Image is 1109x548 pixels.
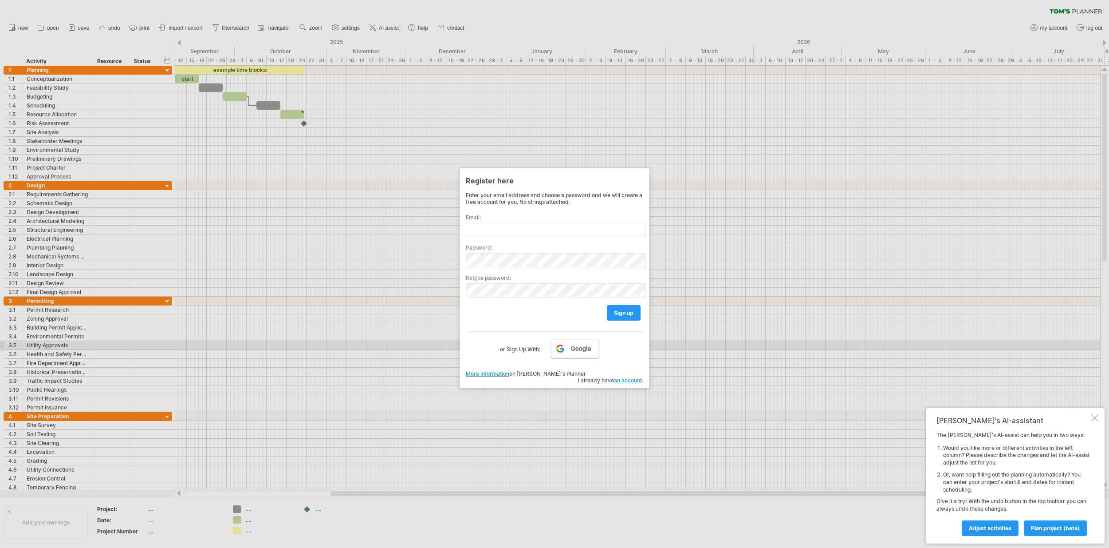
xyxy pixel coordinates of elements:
span: on [PERSON_NAME]'s Planner [466,370,586,377]
span: plan project (beta) [1031,525,1080,532]
a: More information [466,370,509,377]
span: I already have . [578,377,643,384]
a: Google [551,339,599,358]
a: sign up [607,305,641,321]
label: Email: [466,214,643,221]
a: Adjust activities [962,520,1019,536]
li: Would you like more or different activities in the left column? Please describe the changes and l... [943,445,1089,467]
label: Password: [466,244,643,251]
div: [PERSON_NAME]'s AI-assistant [936,416,1089,425]
span: Adjust activities [969,525,1011,532]
span: sign up [614,310,633,316]
label: or Sign Up With: [500,339,540,354]
a: plan project (beta) [1024,520,1087,536]
li: Or, want help filling out the planning automatically? You can enter your project's start & end da... [943,471,1089,493]
span: Google [571,345,591,352]
div: Register here [466,172,643,188]
label: Retype password: [466,274,643,281]
div: Enter your email address and choose a password and we will create a free account for you. No stri... [466,192,643,205]
div: The [PERSON_NAME]'s AI-assist can help you in two ways: Give it a try! With the undo button in th... [936,432,1089,536]
a: an account [614,377,642,384]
